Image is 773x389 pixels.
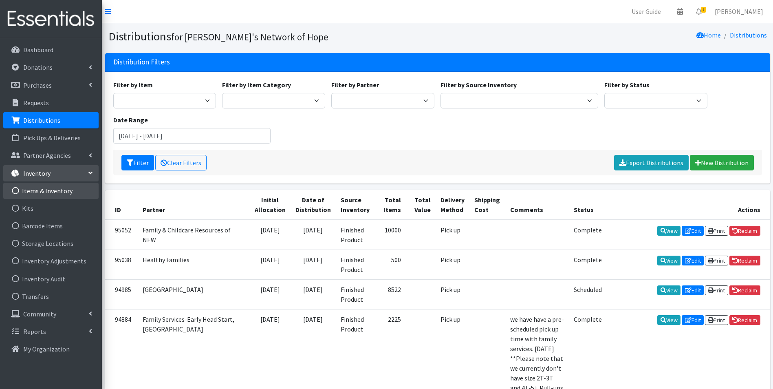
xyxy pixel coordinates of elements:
th: Total Items [374,190,405,220]
td: Complete [569,220,607,250]
label: Filter by Source Inventory [440,80,517,90]
p: Donations [23,63,53,71]
th: Actions [607,190,770,220]
a: Community [3,306,99,322]
a: View [657,226,681,236]
a: Reports [3,323,99,340]
label: Filter by Item Category [222,80,291,90]
a: Print [705,256,728,265]
p: Partner Agencies [23,151,71,159]
a: Reclaim [729,315,760,325]
th: Source Inventory [336,190,374,220]
span: 1 [701,7,706,13]
td: Family & Childcare Resources of NEW [138,220,250,250]
td: Pick up [436,250,469,279]
a: Edit [682,285,704,295]
small: for [PERSON_NAME]'s Network of Hope [171,31,328,43]
a: Items & Inventory [3,183,99,199]
a: Kits [3,200,99,217]
input: January 1, 2011 - December 31, 2011 [113,128,271,144]
th: Shipping Cost [469,190,505,220]
th: Date of Distribution [291,190,336,220]
th: Initial Allocation [249,190,290,220]
td: Finished Product [336,279,374,309]
a: Print [705,285,728,295]
td: [DATE] [249,220,290,250]
a: Edit [682,226,704,236]
a: [PERSON_NAME] [708,3,770,20]
th: Comments [505,190,569,220]
a: Reclaim [729,285,760,295]
th: Status [569,190,607,220]
p: My Organization [23,345,70,353]
a: Storage Locations [3,235,99,252]
td: [GEOGRAPHIC_DATA] [138,279,250,309]
a: Pick Ups & Deliveries [3,130,99,146]
a: Reclaim [729,226,760,236]
a: View [657,256,681,265]
p: Dashboard [23,46,53,54]
a: Print [705,226,728,236]
p: Distributions [23,116,60,124]
h3: Distribution Filters [113,58,170,66]
td: Healthy Families [138,250,250,279]
a: View [657,285,681,295]
a: New Distribution [690,155,754,170]
a: Requests [3,95,99,111]
button: Filter [121,155,154,170]
th: Total Value [406,190,436,220]
td: 500 [374,250,405,279]
td: [DATE] [249,279,290,309]
th: ID [105,190,138,220]
td: Pick up [436,279,469,309]
th: Partner [138,190,250,220]
a: Distributions [730,31,767,39]
p: Purchases [23,81,52,89]
td: [DATE] [249,250,290,279]
a: View [657,315,681,325]
td: [DATE] [291,279,336,309]
a: Dashboard [3,42,99,58]
td: Pick up [436,220,469,250]
label: Filter by Status [604,80,650,90]
td: 10000 [374,220,405,250]
a: Distributions [3,112,99,128]
td: 94985 [105,279,138,309]
a: User Guide [625,3,667,20]
a: Inventory Adjustments [3,253,99,269]
a: Export Distributions [614,155,689,170]
label: Filter by Partner [331,80,379,90]
a: Edit [682,315,704,325]
label: Date Range [113,115,148,125]
a: My Organization [3,341,99,357]
a: Inventory [3,165,99,181]
p: Requests [23,99,49,107]
a: Inventory Audit [3,271,99,287]
td: 8522 [374,279,405,309]
a: Home [696,31,721,39]
a: Donations [3,59,99,75]
a: 1 [689,3,708,20]
p: Inventory [23,169,51,177]
td: Finished Product [336,250,374,279]
label: Filter by Item [113,80,153,90]
a: Print [705,315,728,325]
a: Purchases [3,77,99,93]
td: [DATE] [291,220,336,250]
td: Finished Product [336,220,374,250]
a: Transfers [3,288,99,305]
a: Barcode Items [3,218,99,234]
p: Reports [23,327,46,336]
td: [DATE] [291,250,336,279]
p: Community [23,310,56,318]
h1: Distributions [108,29,435,44]
td: 95052 [105,220,138,250]
p: Pick Ups & Deliveries [23,134,81,142]
img: HumanEssentials [3,5,99,33]
a: Edit [682,256,704,265]
th: Delivery Method [436,190,469,220]
a: Partner Agencies [3,147,99,164]
a: Clear Filters [155,155,207,170]
td: Complete [569,250,607,279]
td: 95038 [105,250,138,279]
